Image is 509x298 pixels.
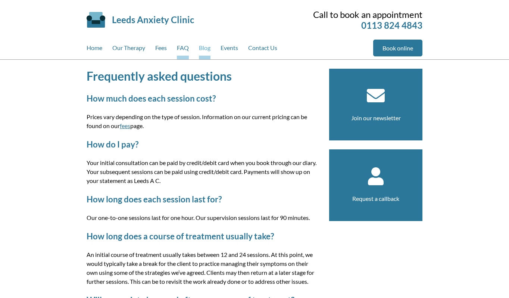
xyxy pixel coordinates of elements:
[87,139,320,149] h2: How do I pay?
[373,40,422,56] a: Book online
[87,158,320,185] p: Your initial consultation can be paid by credit/debit card when you book through our diary. Your ...
[177,40,189,59] a: FAQ
[112,14,194,25] a: Leeds Anxiety Clinic
[351,114,401,121] a: Join our newsletter
[112,40,145,59] a: Our Therapy
[87,194,320,204] h2: How long does each session last for?
[155,40,167,59] a: Fees
[248,40,277,59] a: Contact Us
[87,112,320,130] p: Prices vary depending on the type of session. Information on our current pricing can be found on ...
[120,122,130,129] a: fees
[87,231,320,241] h2: How long does a course of treatment usually take?
[87,40,102,59] a: Home
[361,20,422,31] a: 0113 824 4843
[87,69,320,83] h1: Frequently asked questions
[352,195,399,202] a: Request a callback
[87,93,320,103] h2: How much does each session cost?
[199,40,210,59] a: Blog
[87,213,320,222] p: Our one-to-one sessions last for one hour. Our supervision sessions last for 90 minutes.
[221,40,238,59] a: Events
[87,250,320,286] p: An initial course of treatment usually takes between 12 and 24 sessions. At this point, we would ...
